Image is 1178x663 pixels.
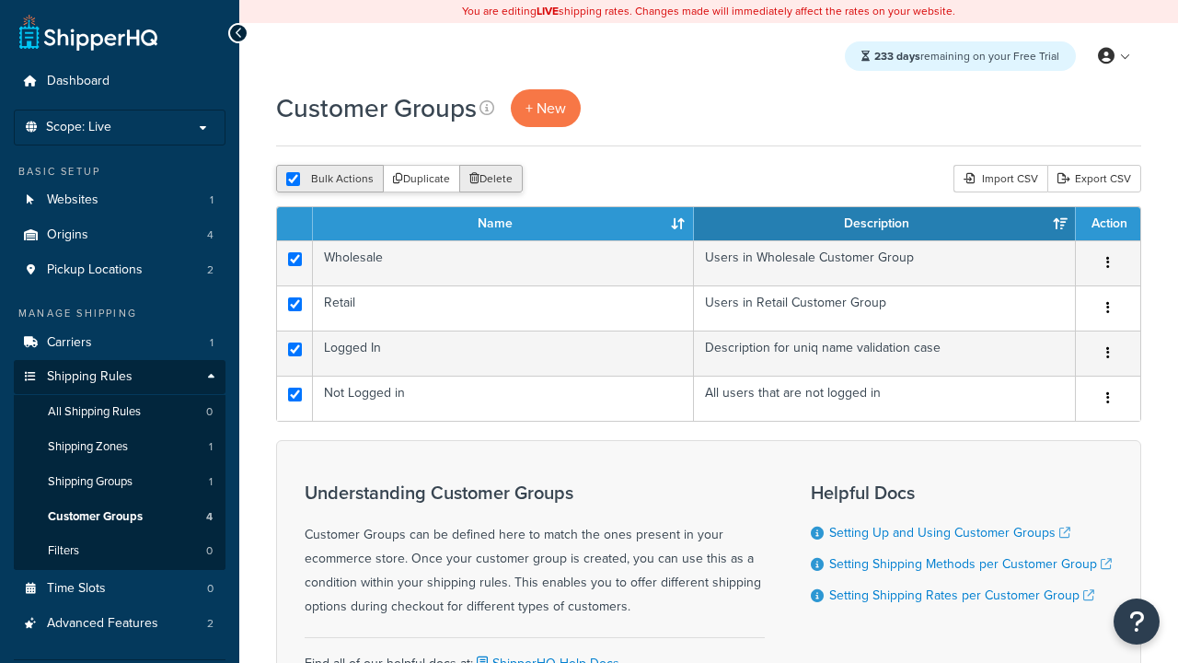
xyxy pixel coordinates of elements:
[14,395,225,429] li: All Shipping Rules
[14,395,225,429] a: All Shipping Rules 0
[694,207,1076,240] th: Description: activate to sort column ascending
[14,607,225,641] li: Advanced Features
[48,404,141,420] span: All Shipping Rules
[459,165,523,192] button: Delete
[14,430,225,464] li: Shipping Zones
[1114,599,1160,645] button: Open Resource Center
[14,500,225,534] a: Customer Groups 4
[811,483,1112,503] h3: Helpful Docs
[829,523,1070,542] a: Setting Up and Using Customer Groups
[14,534,225,568] li: Filters
[47,369,133,385] span: Shipping Rules
[829,586,1094,605] a: Setting Shipping Rates per Customer Group
[14,430,225,464] a: Shipping Zones 1
[14,218,225,252] a: Origins 4
[511,89,581,127] a: + New
[14,465,225,499] a: Shipping Groups 1
[14,465,225,499] li: Shipping Groups
[14,253,225,287] li: Pickup Locations
[694,331,1076,376] td: Description for uniq name validation case
[48,543,79,559] span: Filters
[845,41,1076,71] div: remaining on your Free Trial
[525,98,566,119] span: + New
[14,572,225,606] a: Time Slots 0
[14,253,225,287] a: Pickup Locations 2
[1047,165,1141,192] a: Export CSV
[14,572,225,606] li: Time Slots
[207,616,214,632] span: 2
[47,262,143,278] span: Pickup Locations
[206,543,213,559] span: 0
[1076,207,1140,240] th: Action
[207,262,214,278] span: 2
[313,207,694,240] th: Name: activate to sort column ascending
[47,227,88,243] span: Origins
[276,165,384,192] button: Bulk Actions
[829,554,1112,574] a: Setting Shipping Methods per Customer Group
[46,120,111,135] span: Scope: Live
[14,534,225,568] a: Filters 0
[209,439,213,455] span: 1
[305,483,765,619] div: Customer Groups can be defined here to match the ones present in your ecommerce store. Once your ...
[206,509,213,525] span: 4
[14,218,225,252] li: Origins
[48,509,143,525] span: Customer Groups
[14,326,225,360] a: Carriers 1
[210,192,214,208] span: 1
[14,360,225,394] a: Shipping Rules
[14,607,225,641] a: Advanced Features 2
[305,483,765,503] h3: Understanding Customer Groups
[694,240,1076,285] td: Users in Wholesale Customer Group
[14,326,225,360] li: Carriers
[537,3,559,19] b: LIVE
[313,240,694,285] td: Wholesale
[694,285,1076,331] td: Users in Retail Customer Group
[47,74,110,89] span: Dashboard
[313,331,694,376] td: Logged In
[14,306,225,321] div: Manage Shipping
[14,183,225,217] li: Websites
[19,14,157,51] a: ShipperHQ Home
[209,474,213,490] span: 1
[276,90,477,126] h1: Customer Groups
[313,376,694,421] td: Not Logged in
[47,192,98,208] span: Websites
[48,439,128,455] span: Shipping Zones
[313,285,694,331] td: Retail
[14,360,225,570] li: Shipping Rules
[47,581,106,597] span: Time Slots
[14,500,225,534] li: Customer Groups
[47,616,158,632] span: Advanced Features
[47,335,92,351] span: Carriers
[14,183,225,217] a: Websites 1
[207,581,214,597] span: 0
[694,376,1076,421] td: All users that are not logged in
[210,335,214,351] span: 1
[48,474,133,490] span: Shipping Groups
[953,165,1047,192] div: Import CSV
[14,164,225,180] div: Basic Setup
[206,404,213,420] span: 0
[383,165,460,192] button: Duplicate
[14,64,225,99] a: Dashboard
[874,48,920,64] strong: 233 days
[207,227,214,243] span: 4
